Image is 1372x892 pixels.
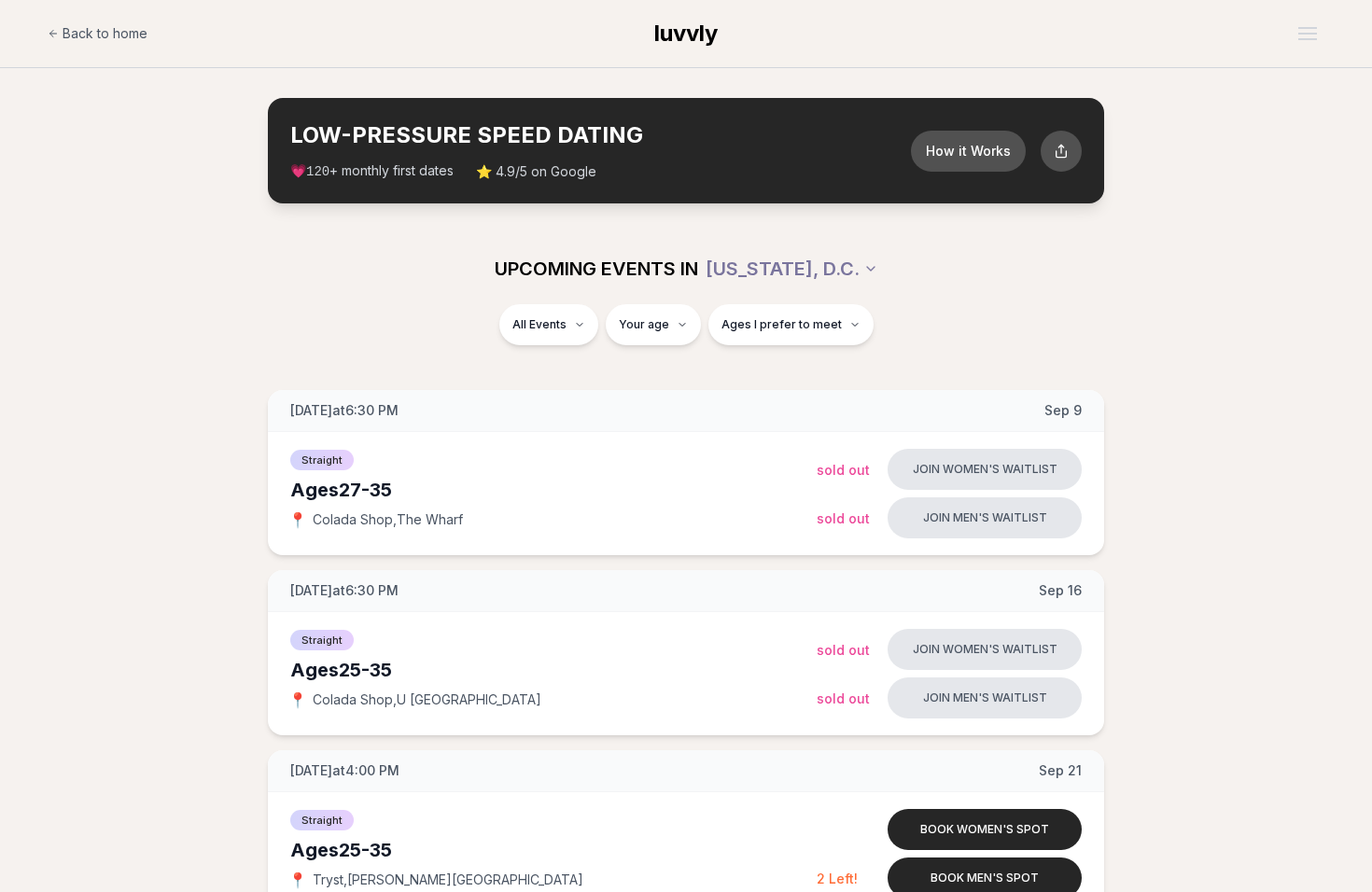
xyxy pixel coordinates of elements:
[888,809,1082,850] button: Book women's spot
[817,510,870,526] span: Sold Out
[306,164,329,179] span: 120
[512,317,567,332] span: All Events
[888,449,1082,490] button: Join women's waitlist
[888,629,1082,670] button: Join women's waitlist
[888,497,1082,538] button: Join men's waitlist
[499,304,598,345] button: All Events
[290,692,305,707] span: 📍
[817,642,870,658] span: Sold Out
[290,810,354,830] span: Straight
[290,761,399,780] span: [DATE] at 4:00 PM
[654,20,718,47] span: luvvly
[817,462,870,478] span: Sold Out
[313,690,541,709] span: Colada Shop , U [GEOGRAPHIC_DATA]
[721,317,842,332] span: Ages I prefer to meet
[290,630,354,650] span: Straight
[290,120,911,150] h2: LOW-PRESSURE SPEED DATING
[817,690,870,706] span: Sold Out
[313,510,463,529] span: Colada Shop , The Wharf
[313,871,583,889] span: Tryst , [PERSON_NAME][GEOGRAPHIC_DATA]
[290,477,817,503] div: Ages 27-35
[290,657,817,683] div: Ages 25-35
[290,581,399,600] span: [DATE] at 6:30 PM
[654,19,718,49] a: luvvly
[290,512,305,527] span: 📍
[708,304,874,345] button: Ages I prefer to meet
[888,677,1082,718] button: Join men's waitlist
[48,15,147,52] a: Back to home
[606,304,701,345] button: Your age
[495,256,698,282] span: UPCOMING EVENTS IN
[1044,401,1082,420] span: Sep 9
[63,24,147,43] span: Back to home
[290,161,454,181] span: 💗 + monthly first dates
[476,162,596,181] span: ⭐ 4.9/5 on Google
[619,317,669,332] span: Your age
[1039,581,1082,600] span: Sep 16
[290,837,817,863] div: Ages 25-35
[817,871,858,886] span: 2 Left!
[1291,20,1324,48] button: Open menu
[290,401,399,420] span: [DATE] at 6:30 PM
[911,131,1026,172] button: How it Works
[290,872,305,887] span: 📍
[706,248,878,289] button: [US_STATE], D.C.
[1039,761,1082,780] span: Sep 21
[290,450,354,470] span: Straight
